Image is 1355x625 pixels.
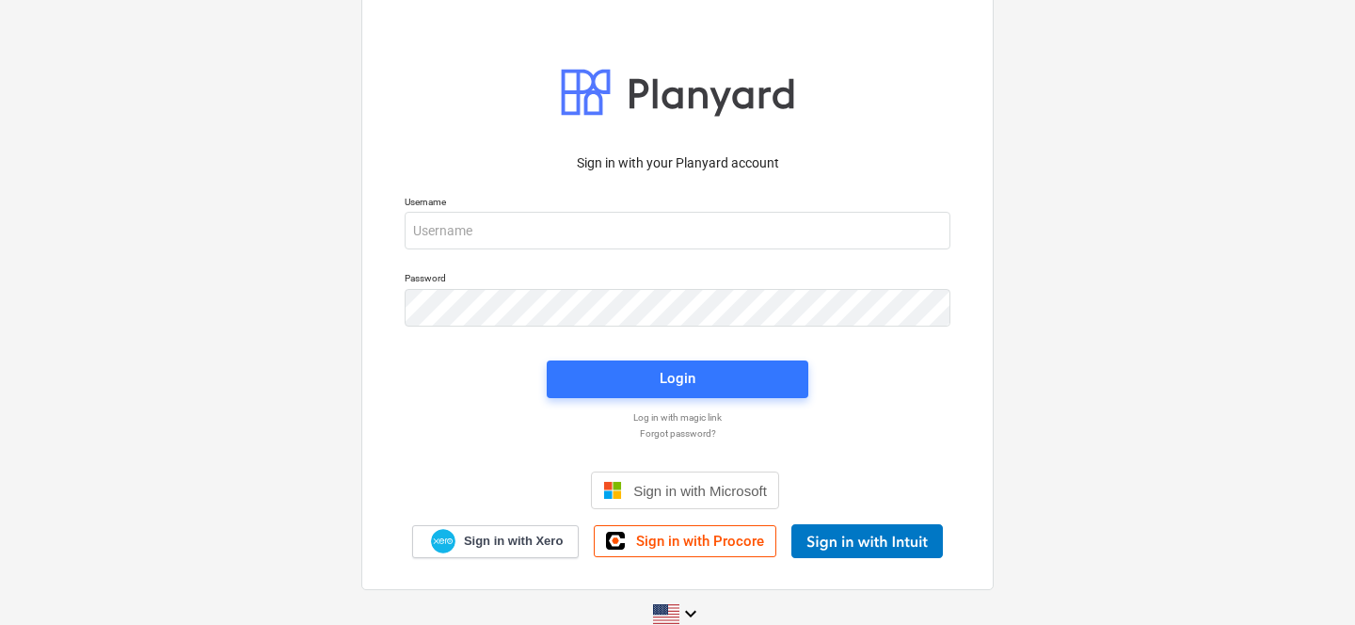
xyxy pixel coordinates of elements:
input: Username [405,212,950,249]
button: Login [547,361,808,398]
span: Sign in with Procore [636,533,764,550]
a: Sign in with Xero [412,525,580,558]
span: Sign in with Microsoft [633,483,767,499]
img: Xero logo [431,529,455,554]
i: keyboard_arrow_down [679,602,702,625]
p: Password [405,272,950,288]
a: Sign in with Procore [594,525,776,557]
a: Forgot password? [395,427,960,440]
p: Username [405,196,950,212]
div: Login [660,366,695,391]
a: Log in with magic link [395,411,960,424]
span: Sign in with Xero [464,533,563,550]
img: Microsoft logo [603,481,622,500]
p: Sign in with your Planyard account [405,153,950,173]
